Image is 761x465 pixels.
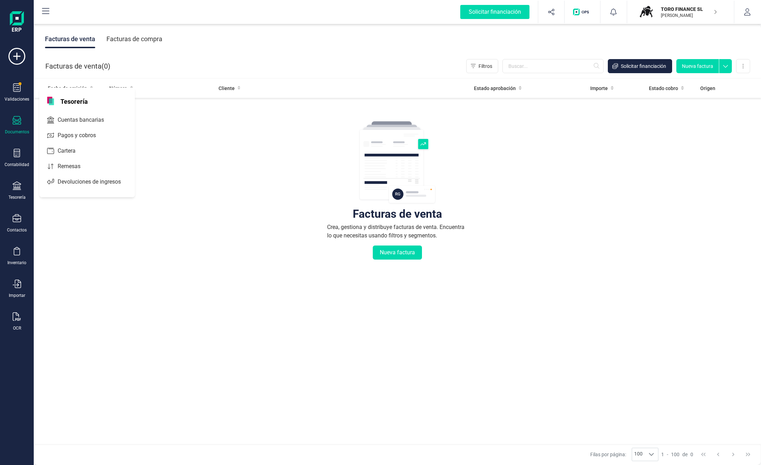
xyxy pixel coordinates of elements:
span: Tesorería [56,97,92,105]
span: Solicitar financiación [621,63,666,70]
span: Cuentas bancarias [55,116,117,124]
button: Last Page [741,448,755,461]
p: TORO FINANCE SL [661,6,717,13]
span: Fecha de emisión [48,85,87,92]
span: Número [109,85,127,92]
span: Cliente [219,85,235,92]
span: Cartera [55,147,88,155]
div: Validaciones [5,96,29,102]
div: Tesorería [8,195,26,200]
button: First Page [697,448,710,461]
p: [PERSON_NAME] [661,13,717,18]
button: Filtros [466,59,498,73]
button: Next Page [727,448,740,461]
span: Pagos y cobros [55,131,109,140]
div: OCR [13,325,21,331]
div: Contactos [7,227,27,233]
span: 1 [661,451,664,458]
span: Devoluciones de ingresos [55,178,134,186]
img: img-empty-table.svg [359,120,436,205]
span: 100 [632,448,645,461]
span: Origen [700,85,715,92]
span: Remesas [55,162,93,171]
div: Facturas de venta [353,210,442,217]
div: Inventario [7,260,26,266]
div: - [661,451,693,458]
img: Logo Finanedi [10,11,24,34]
div: Importar [9,293,25,298]
div: Facturas de venta [45,30,95,48]
span: Estado cobro [649,85,678,92]
button: Solicitar financiación [452,1,538,23]
button: TOTORO FINANCE SL[PERSON_NAME] [636,1,726,23]
div: Facturas de venta ( ) [45,59,110,73]
span: 0 [690,451,693,458]
span: 0 [104,61,108,71]
img: Logo de OPS [573,8,592,15]
input: Buscar... [502,59,604,73]
span: Importe [590,85,608,92]
div: Documentos [5,129,29,135]
span: de [682,451,688,458]
span: Filtros [479,63,492,70]
span: 100 [671,451,679,458]
div: Contabilidad [5,162,29,167]
button: Solicitar financiación [608,59,672,73]
div: Solicitar financiación [460,5,529,19]
span: Estado aprobación [474,85,516,92]
img: TO [638,4,654,20]
div: Facturas de compra [106,30,162,48]
button: Logo de OPS [569,1,596,23]
div: Crea, gestiona y distribuye facturas de venta. Encuentra lo que necesitas usando filtros y segmen... [327,223,468,240]
div: Filas por página: [590,448,658,461]
button: Nueva factura [676,59,719,73]
button: Previous Page [711,448,725,461]
button: Nueva factura [373,246,422,260]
